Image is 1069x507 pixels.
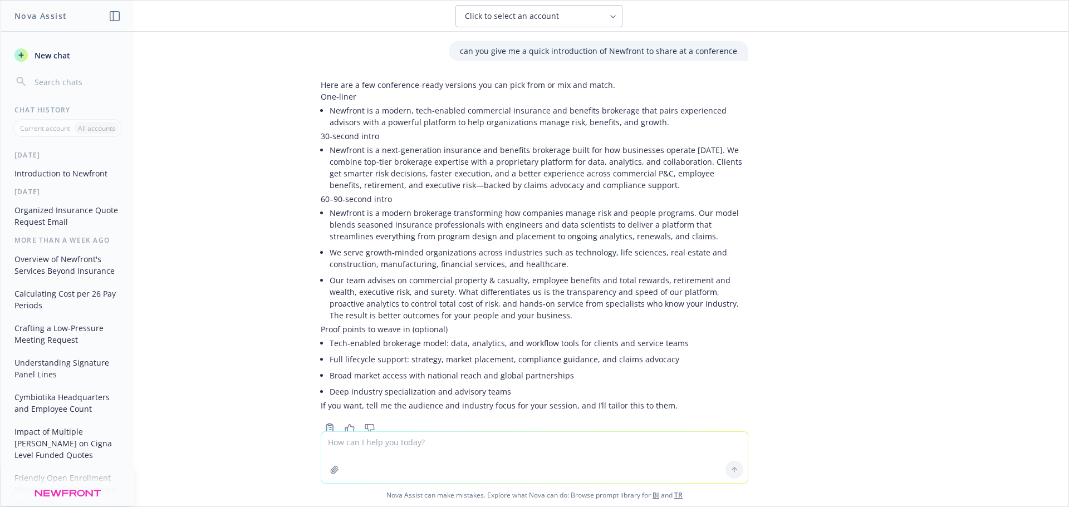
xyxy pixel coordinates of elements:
svg: Copy to clipboard [325,423,335,433]
button: Impact of Multiple [PERSON_NAME] on Cigna Level Funded Quotes [10,422,125,464]
p: If you want, tell me the audience and industry focus for your session, and I’ll tailor this to them. [321,400,748,411]
button: Organized Insurance Quote Request Email [10,201,125,231]
li: Newfront is a modern, tech-enabled commercial insurance and benefits brokerage that pairs experie... [330,102,748,130]
p: All accounts [78,124,115,133]
h1: Nova Assist [14,10,67,22]
button: Introduction to Newfront [10,164,125,183]
a: BI [653,490,659,500]
div: [DATE] [1,187,134,196]
a: TR [674,490,683,500]
li: Our team advises on commercial property & casualty, employee benefits and total rewards, retireme... [330,272,748,323]
span: New chat [32,50,70,61]
li: We serve growth‑minded organizations across industries such as technology, life sciences, real es... [330,244,748,272]
span: Click to select an account [465,11,559,22]
li: Newfront is a next‑generation insurance and benefits brokerage built for how businesses operate [... [330,142,748,193]
input: Search chats [32,74,121,90]
button: New chat [10,45,125,65]
button: Calculating Cost per 26 Pay Periods [10,284,125,314]
div: More than a week ago [1,235,134,245]
button: Cymbiotika Headquarters and Employee Count [10,388,125,418]
button: Overview of Newfront's Services Beyond Insurance [10,250,125,280]
li: Newfront is a modern brokerage transforming how companies manage risk and people programs. Our mo... [330,205,748,244]
div: Chat History [1,105,134,115]
p: Current account [20,124,70,133]
p: Here are a few conference-ready versions you can pick from or mix and match. [321,79,748,91]
button: Click to select an account [455,5,622,27]
button: Crafting a Low-Pressure Meeting Request [10,319,125,349]
div: [DATE] [1,150,134,160]
li: Broad market access with national reach and global partnerships [330,367,748,383]
button: Thumbs down [361,420,379,436]
li: Tech-enabled brokerage model: data, analytics, and workflow tools for clients and service teams [330,335,748,351]
p: One‑liner [321,91,748,102]
p: Proof points to weave in (optional) [321,323,748,335]
p: can you give me a quick introduction of Newfront to share at a conference [460,45,737,57]
span: Nova Assist can make mistakes. Explore what Nova can do: Browse prompt library for and [5,484,1064,506]
li: Full lifecycle support: strategy, market placement, compliance guidance, and claims advocacy [330,351,748,367]
button: Understanding Signature Panel Lines [10,353,125,383]
p: 60–90‑second intro [321,193,748,205]
li: Deep industry specialization and advisory teams [330,383,748,400]
p: 30‑second intro [321,130,748,142]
